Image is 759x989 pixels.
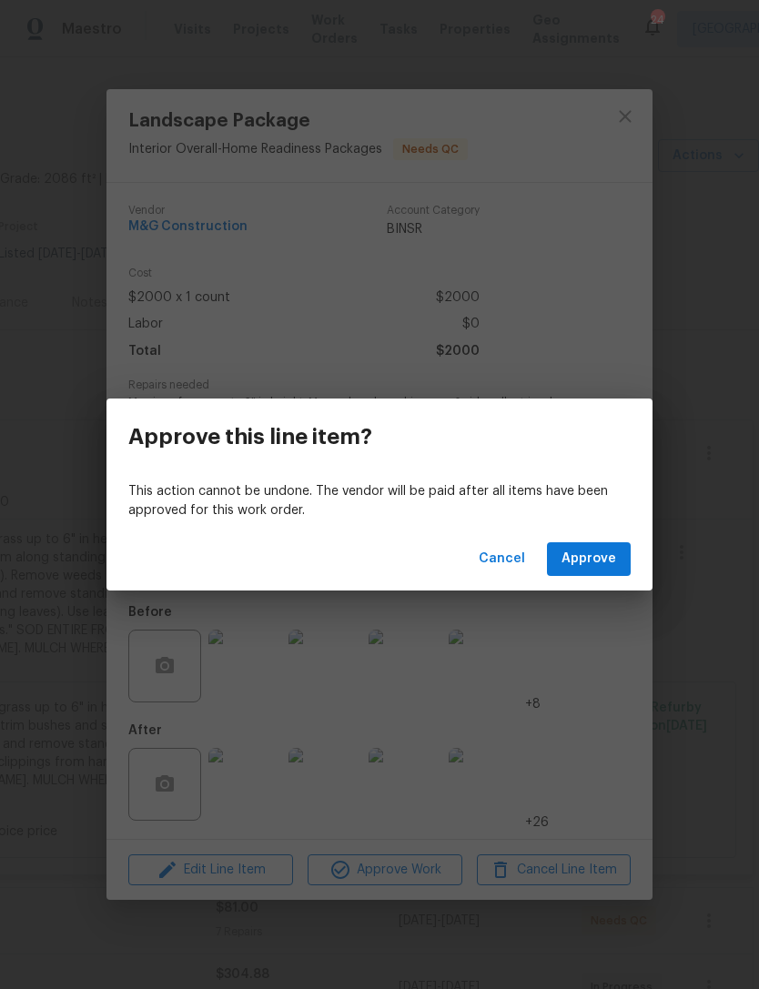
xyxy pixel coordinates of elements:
h3: Approve this line item? [128,424,372,449]
p: This action cannot be undone. The vendor will be paid after all items have been approved for this... [128,482,631,520]
span: Cancel [479,548,525,570]
span: Approve [562,548,616,570]
button: Approve [547,542,631,576]
button: Cancel [471,542,532,576]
